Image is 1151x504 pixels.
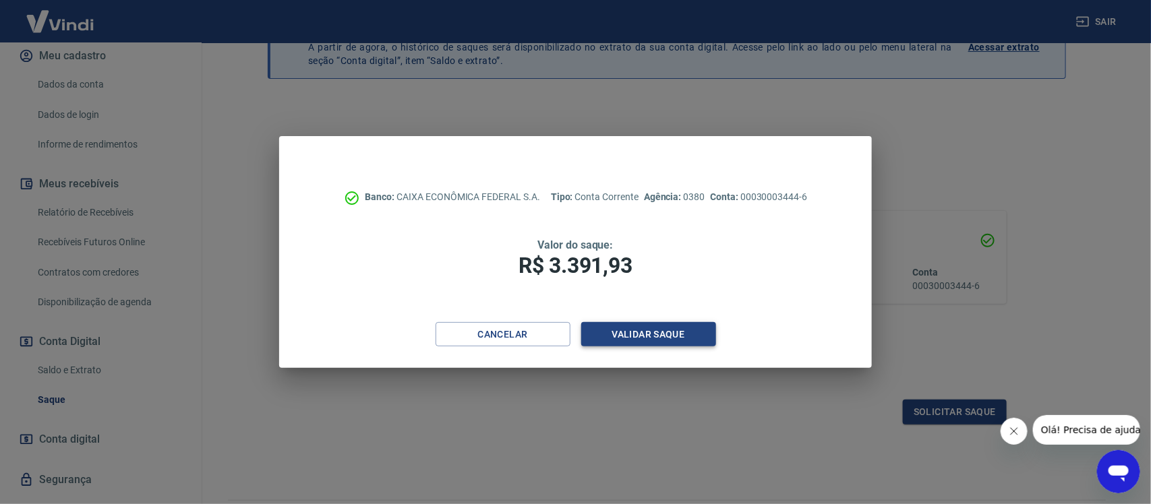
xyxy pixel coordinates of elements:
[551,190,639,204] p: Conta Corrente
[1001,418,1028,445] iframe: Fechar mensagem
[644,190,705,204] p: 0380
[1097,450,1140,493] iframe: Botão para abrir a janela de mensagens
[644,191,684,202] span: Agência:
[551,191,575,202] span: Tipo:
[365,190,540,204] p: CAIXA ECONÔMICA FEDERAL S.A.
[710,190,807,204] p: 00030003444-6
[519,253,632,278] span: R$ 3.391,93
[581,322,716,347] button: Validar saque
[1033,415,1140,445] iframe: Mensagem da empresa
[537,239,613,251] span: Valor do saque:
[365,191,397,202] span: Banco:
[436,322,570,347] button: Cancelar
[710,191,740,202] span: Conta:
[8,9,113,20] span: Olá! Precisa de ajuda?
